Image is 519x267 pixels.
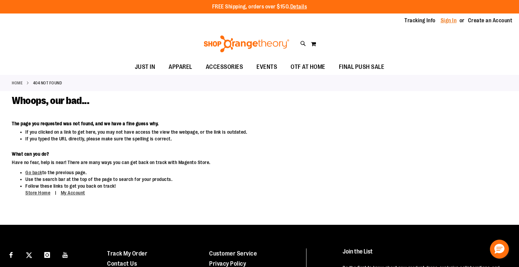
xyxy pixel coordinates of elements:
[59,248,71,260] a: Visit our Youtube page
[290,4,307,10] a: Details
[199,59,250,75] a: ACCESSORIES
[33,80,62,86] strong: 404 Not Found
[12,159,404,166] dd: Have no fear, help is near! There are many ways you can get back on track with Magento Store.
[404,17,436,24] a: Tracking Info
[206,59,243,75] span: ACCESSORIES
[25,183,404,196] li: Follow these links to get you back on track!
[25,169,404,176] li: to the previous page.
[25,176,404,183] li: Use the search bar at the top of the page to search for your products.
[203,35,290,52] img: Shop Orangetheory
[291,59,325,75] span: OTF AT HOME
[5,248,17,260] a: Visit our Facebook page
[25,170,42,175] a: Go back
[61,190,85,195] a: My Account
[212,3,307,11] p: FREE Shipping, orders over $150.
[343,248,505,261] h4: Join the List
[12,95,89,106] span: Whoops, our bad...
[12,151,404,157] dt: What can you do?
[284,59,332,75] a: OTF AT HOME
[441,17,457,24] a: Sign In
[209,260,246,267] a: Privacy Policy
[25,135,404,142] li: If you typed the URL directly, please make sure the spelling is correct.
[25,129,404,135] li: If you clicked on a link to get here, you may not have access the view the webpage, or the link i...
[107,260,137,267] a: Contact Us
[25,190,50,195] a: Store Home
[490,240,509,259] button: Hello, have a question? Let’s chat.
[128,59,162,75] a: JUST IN
[12,80,23,86] a: Home
[332,59,391,75] a: FINAL PUSH SALE
[52,187,60,199] span: |
[256,59,277,75] span: EVENTS
[12,120,404,127] dt: The page you requested was not found, and we have a fine guess why.
[250,59,284,75] a: EVENTS
[23,248,35,260] a: Visit our X page
[162,59,199,75] a: APPAREL
[135,59,155,75] span: JUST IN
[339,59,385,75] span: FINAL PUSH SALE
[26,252,32,258] img: Twitter
[41,248,53,260] a: Visit our Instagram page
[209,250,257,257] a: Customer Service
[468,17,513,24] a: Create an Account
[107,250,147,257] a: Track My Order
[169,59,192,75] span: APPAREL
